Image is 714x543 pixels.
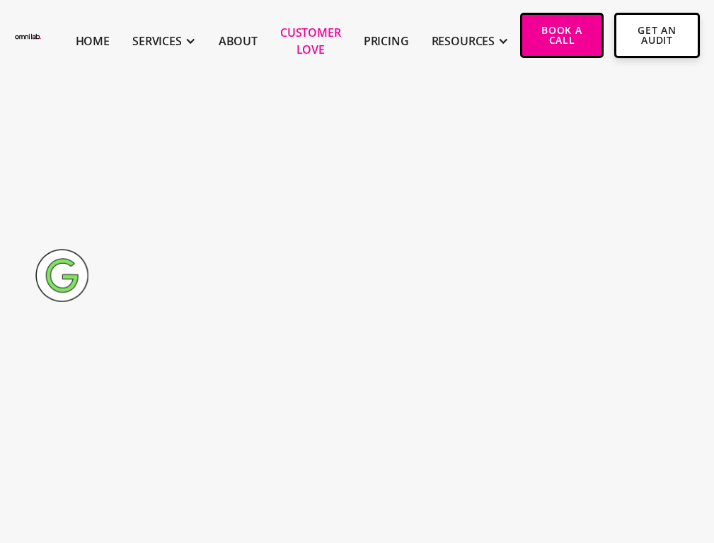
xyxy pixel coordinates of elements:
a: home [14,25,42,45]
div: Campaign Marketing Manager [291,456,415,466]
iframe: Chat Widget [459,379,714,543]
h3: "Omni Lab has been amazing to work with! They are really organized, provide proactive recommendat... [198,173,516,254]
a: Pricing [364,33,409,49]
a: Get An Audit [614,13,700,58]
a: Customer Love [280,24,341,58]
a: Book a Call [520,13,604,58]
a: About [219,33,258,49]
img: Omni Lab: B2B SaaS Demand Generation Agency [14,31,42,40]
div: RESOURCES [432,33,495,49]
div: Head of Customer Experience [291,120,418,130]
div: SERVICES [132,33,182,49]
h5: [PERSON_NAME] [291,97,405,114]
a: Home [76,33,110,49]
h5: [PERSON_NAME] [291,433,405,450]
